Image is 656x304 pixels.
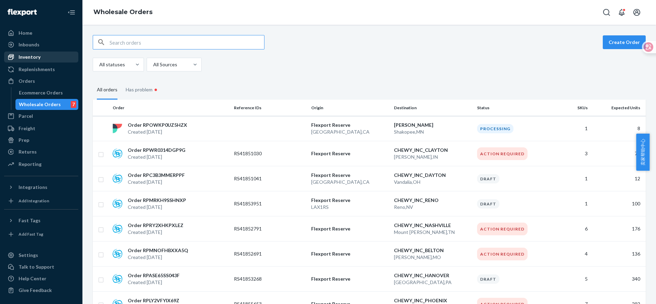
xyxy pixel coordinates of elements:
[126,80,159,100] div: Has problem
[234,200,289,207] p: RS41853951
[113,124,122,133] img: flexport logo
[4,229,78,240] a: Add Fast Tag
[311,197,389,204] p: Flexport Reserve
[311,204,389,211] p: LAX1RS
[590,191,646,216] td: 100
[234,225,289,232] p: RS41852791
[4,39,78,50] a: Inbounds
[394,222,472,229] p: CHEWY_INC_NASHVILLE
[477,174,499,183] div: Draft
[113,149,122,158] img: sps-commerce logo
[19,101,61,108] div: Wholesale Orders
[552,191,590,216] td: 1
[311,179,389,185] p: [GEOGRAPHIC_DATA] , CA
[600,5,613,19] button: Open Search Box
[477,223,528,235] div: Action Required
[128,279,180,286] p: Created [DATE]
[552,166,590,191] td: 1
[71,101,76,108] div: 7
[128,272,180,279] p: Order RPASE65SS043F
[113,249,122,259] img: sps-commerce logo
[4,273,78,284] a: Help Center
[15,87,79,98] a: Ecommerce Orders
[128,197,186,204] p: Order RPMRKH9SSHNXP
[128,179,185,185] p: Created [DATE]
[4,52,78,63] a: Inventory
[110,100,231,116] th: Order
[152,61,153,68] input: All Sources
[113,224,122,234] img: sps-commerce logo
[590,267,646,292] td: 340
[234,250,289,257] p: RS41852691
[19,113,33,120] div: Parcel
[615,5,629,19] button: Open notifications
[394,197,472,204] p: CHEWY_INC_RENO
[65,5,78,19] button: Close Navigation
[113,274,122,284] img: sps-commerce logo
[477,147,528,160] div: Action Required
[4,159,78,170] a: Reporting
[590,141,646,166] td: 76
[128,247,188,254] p: Order RPMNOFHBXXA5Q
[4,250,78,261] a: Settings
[19,30,32,36] div: Home
[552,141,590,166] td: 3
[394,254,472,261] p: [PERSON_NAME] , MO
[19,263,54,270] div: Talk to Support
[552,100,590,116] th: SKUs
[4,285,78,296] button: Give Feedback
[19,66,55,73] div: Replenishments
[19,287,52,294] div: Give Feedback
[590,241,646,267] td: 136
[308,100,392,116] th: Origin
[394,154,472,160] p: [PERSON_NAME] , IN
[128,222,183,229] p: Order RPRY2XHKPXLEZ
[234,275,289,282] p: RS41853268
[128,122,187,128] p: Order RPOWKP0UZ5HZX
[552,241,590,267] td: 4
[394,272,472,279] p: CHEWY_INC_HANOVER
[19,54,41,60] div: Inventory
[311,150,389,157] p: Flexport Reserve
[4,76,78,87] a: Orders
[128,204,186,211] p: Created [DATE]
[88,2,158,22] ol: breadcrumbs
[19,137,29,144] div: Prep
[636,134,649,171] button: 卖家帮助中心
[552,267,590,292] td: 5
[394,229,472,236] p: Mount [PERSON_NAME] , TN
[19,217,41,224] div: Fast Tags
[19,41,39,48] div: Inbounds
[477,124,513,133] div: Processing
[4,261,78,272] a: Talk to Support
[394,179,472,185] p: Vandalia , OH
[590,216,646,241] td: 176
[311,122,389,128] p: Flexport Reserve
[128,172,185,179] p: Order RPC3B3MMERPPF
[474,100,552,116] th: Status
[477,274,499,284] div: Draft
[128,229,183,236] p: Created [DATE]
[603,35,646,49] button: Create Order
[311,225,389,232] p: Flexport Reserve
[394,128,472,135] p: Shakopee , MN
[4,64,78,75] a: Replenishments
[4,215,78,226] button: Fast Tags
[97,81,117,100] div: All orders
[4,146,78,157] a: Returns
[19,161,42,168] div: Reporting
[552,216,590,241] td: 6
[477,248,528,260] div: Action Required
[93,8,152,16] a: Wholesale Orders
[19,198,49,204] div: Add Integration
[113,199,122,209] img: sps-commerce logo
[234,150,289,157] p: RS41851030
[19,184,47,191] div: Integrations
[128,147,185,154] p: Order RPWR0314DGP9G
[4,111,78,122] a: Parcel
[391,100,474,116] th: Destination
[19,78,35,85] div: Orders
[394,122,472,128] p: [PERSON_NAME]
